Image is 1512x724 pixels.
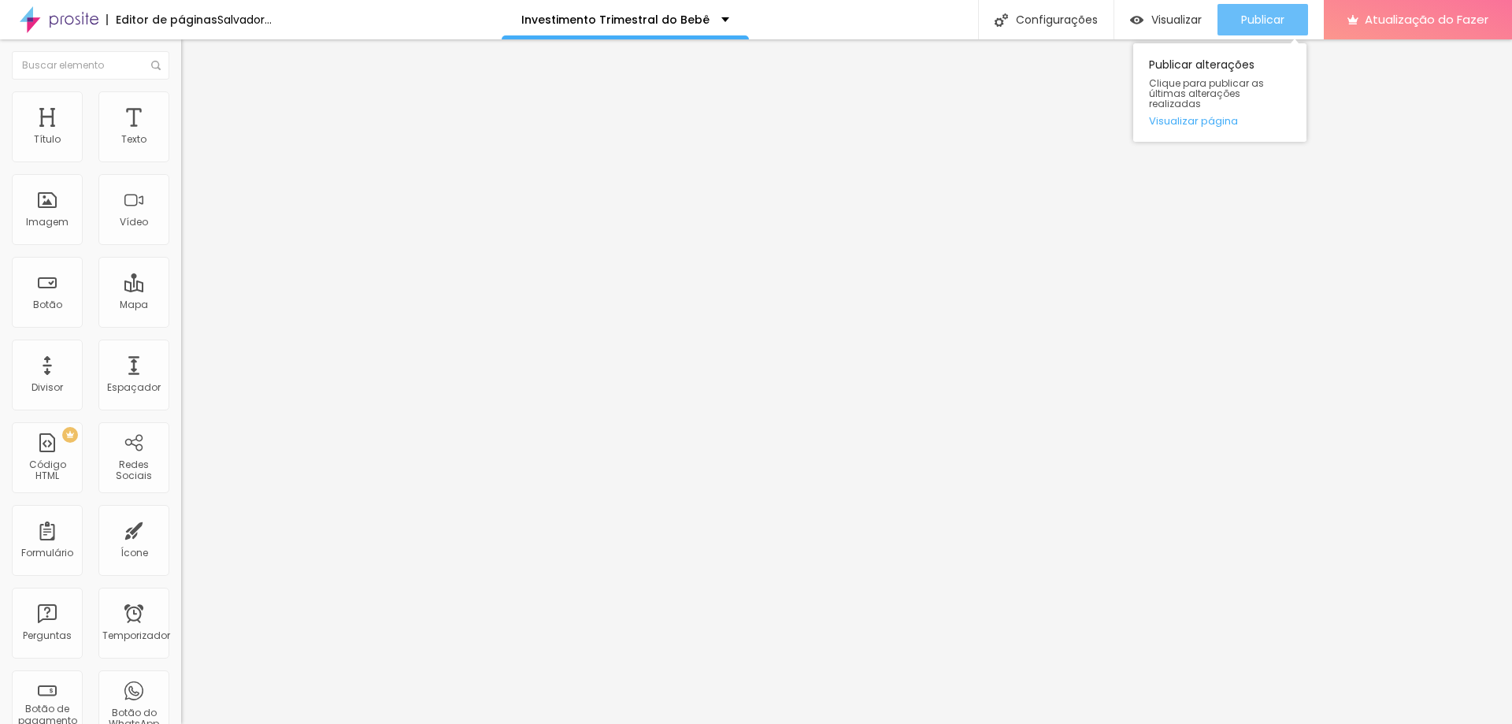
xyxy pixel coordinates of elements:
iframe: Editor [181,39,1512,724]
font: Atualização do Fazer [1365,11,1488,28]
button: Visualizar [1114,4,1217,35]
font: Visualizar página [1149,113,1238,128]
img: view-1.svg [1130,13,1143,27]
img: Ícone [151,61,161,70]
font: Imagem [26,215,69,228]
font: Investimento Trimestral do Bebê [521,12,710,28]
img: Ícone [995,13,1008,27]
font: Editor de páginas [116,12,217,28]
font: Salvador... [217,12,272,28]
font: Vídeo [120,215,148,228]
font: Título [34,132,61,146]
font: Espaçador [107,381,161,394]
font: Clique para publicar as últimas alterações realizadas [1149,76,1264,110]
font: Temporizador [102,629,170,642]
a: Visualizar página [1149,116,1291,126]
font: Redes Sociais [116,458,152,482]
font: Formulário [21,546,73,559]
font: Configurações [1016,12,1098,28]
font: Divisor [31,381,63,394]
font: Texto [121,132,146,146]
font: Publicar [1241,12,1284,28]
font: Código HTML [29,458,66,482]
font: Botão [33,298,62,311]
font: Visualizar [1151,12,1202,28]
input: Buscar elemento [12,51,169,80]
font: Publicar alterações [1149,57,1254,72]
font: Perguntas [23,629,72,642]
font: Mapa [120,298,148,311]
button: Publicar [1217,4,1308,35]
font: Ícone [120,546,148,559]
